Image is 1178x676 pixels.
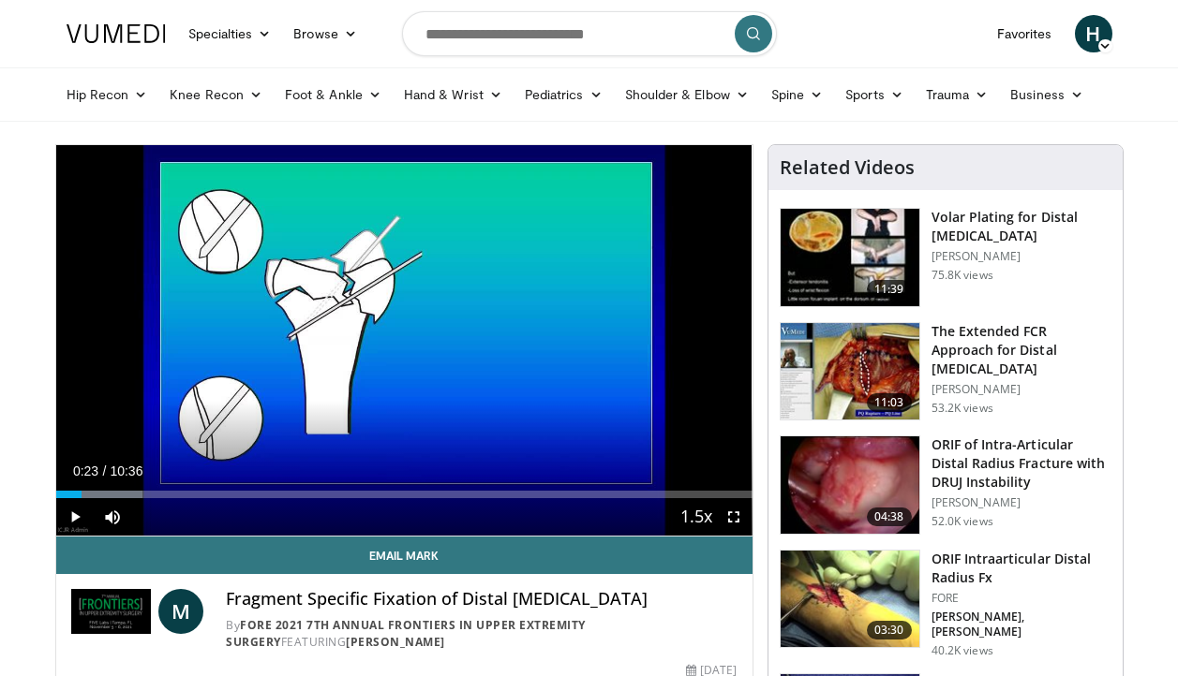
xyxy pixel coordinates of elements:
a: Business [999,76,1095,113]
button: Mute [94,498,131,536]
a: 11:39 Volar Plating for Distal [MEDICAL_DATA] [PERSON_NAME] 75.8K views [780,208,1111,307]
h3: ORIF of Intra-Articular Distal Radius Fracture with DRUJ Instability [932,435,1111,492]
h3: The Extended FCR Approach for Distal [MEDICAL_DATA] [932,322,1111,378]
a: [PERSON_NAME] [346,634,445,650]
p: [PERSON_NAME] [932,249,1111,264]
span: / [103,463,107,478]
img: FORE 2021 7th Annual Frontiers in Upper Extremity Surgery [71,589,152,634]
h3: ORIF Intraarticular Distal Radius Fx [932,550,1111,587]
p: 75.8K views [932,268,993,283]
h3: Volar Plating for Distal [MEDICAL_DATA] [932,208,1111,245]
img: Vumedi-_volar_plating_100006814_3.jpg.150x105_q85_crop-smart_upscale.jpg [781,209,919,306]
a: 11:03 The Extended FCR Approach for Distal [MEDICAL_DATA] [PERSON_NAME] 53.2K views [780,322,1111,421]
a: Sports [834,76,915,113]
a: Specialties [177,15,283,52]
span: 04:38 [867,507,912,526]
p: 52.0K views [932,514,993,529]
p: [PERSON_NAME] [932,495,1111,510]
button: Playback Rate [678,498,715,536]
p: [PERSON_NAME], [PERSON_NAME] [932,610,1111,639]
video-js: Video Player [56,145,753,536]
input: Search topics, interventions [402,11,777,56]
h4: Related Videos [780,156,915,179]
div: By FEATURING [226,617,737,651]
button: Play [56,498,94,536]
p: 53.2K views [932,401,993,416]
a: M [158,589,203,634]
a: Browse [282,15,368,52]
a: Email Mark [56,536,753,574]
p: FORE [932,591,1111,606]
a: Knee Recon [158,76,274,113]
a: Trauma [915,76,1000,113]
a: Shoulder & Elbow [614,76,760,113]
a: Hand & Wrist [393,76,514,113]
h4: Fragment Specific Fixation of Distal [MEDICAL_DATA] [226,589,737,610]
a: 04:38 ORIF of Intra-Articular Distal Radius Fracture with DRUJ Instability [PERSON_NAME] 52.0K views [780,435,1111,535]
span: 0:23 [73,463,98,478]
img: VuMedi Logo [67,24,166,43]
a: Favorites [986,15,1064,52]
a: Spine [760,76,834,113]
a: 03:30 ORIF Intraarticular Distal Radius Fx FORE [PERSON_NAME], [PERSON_NAME] 40.2K views [780,550,1111,658]
span: 11:39 [867,280,912,299]
p: 40.2K views [932,643,993,658]
a: H [1075,15,1112,52]
span: 10:36 [110,463,142,478]
img: 212608_0000_1.png.150x105_q85_crop-smart_upscale.jpg [781,551,919,648]
button: Fullscreen [715,498,753,536]
img: 275697_0002_1.png.150x105_q85_crop-smart_upscale.jpg [781,323,919,420]
a: Foot & Ankle [274,76,393,113]
a: Pediatrics [514,76,614,113]
span: 11:03 [867,393,912,412]
a: Hip Recon [55,76,159,113]
p: [PERSON_NAME] [932,382,1111,397]
img: f205fea7-5dbf-4452-aea8-dd2b960063ad.150x105_q85_crop-smart_upscale.jpg [781,436,919,534]
div: Progress Bar [56,491,753,498]
span: 03:30 [867,621,912,639]
a: FORE 2021 7th Annual Frontiers in Upper Extremity Surgery [226,617,586,650]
